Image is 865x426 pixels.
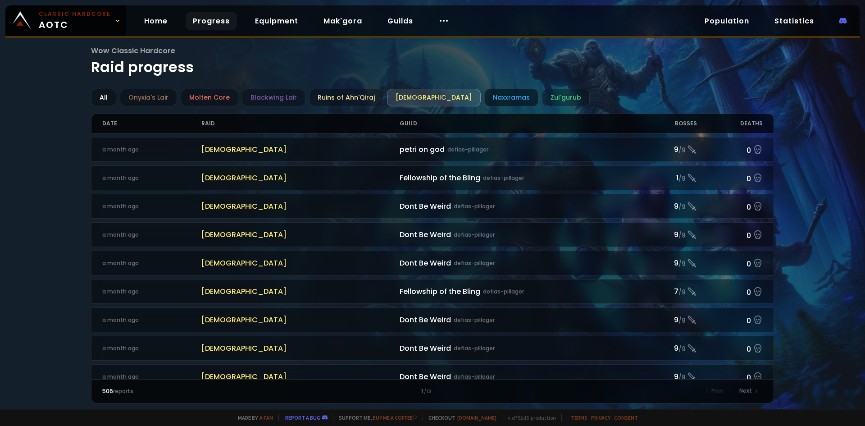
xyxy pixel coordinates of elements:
[454,373,495,381] small: defias-pillager
[631,144,697,155] div: 9
[91,364,774,389] a: a month ago[DEMOGRAPHIC_DATA]Dont Be Weirddefias-pillager9/90
[181,89,238,106] div: Molten Core
[102,259,201,267] div: a month ago
[734,385,763,398] div: Next
[91,89,116,106] div: All
[285,414,320,421] a: Report a bug
[91,279,774,304] a: a month ago[DEMOGRAPHIC_DATA]Fellowship of the Blingdefias-pillager7/90
[400,371,631,382] div: Dont Be Weird
[102,316,201,324] div: a month ago
[424,388,431,395] small: / 13
[137,12,175,30] a: Home
[201,343,400,354] span: [DEMOGRAPHIC_DATA]
[91,222,774,247] a: a month ago[DEMOGRAPHIC_DATA]Dont Be Weirddefias-pillager9/90
[91,165,774,190] a: a month ago[DEMOGRAPHIC_DATA]Fellowship of the Blingdefias-pillager1/90
[201,286,400,297] span: [DEMOGRAPHIC_DATA]
[678,203,685,212] small: / 9
[316,12,369,30] a: Mak'gora
[697,200,763,213] div: 0
[591,414,610,421] a: Privacy
[102,288,201,296] div: a month ago
[697,228,763,241] div: 0
[631,314,697,325] div: 9
[102,387,268,395] div: reports
[454,344,495,353] small: defias-pillager
[102,231,201,239] div: a month ago
[400,144,631,155] div: petri on god
[39,10,111,32] span: AOTC
[91,251,774,275] a: a month ago[DEMOGRAPHIC_DATA]Dont Be Weirddefias-pillager9/90
[454,316,495,324] small: defias-pillager
[697,285,763,298] div: 0
[423,414,496,421] span: Checkout
[400,314,631,325] div: Dont Be Weird
[502,414,556,421] span: v. d752d5 - production
[631,371,697,382] div: 9
[697,143,763,156] div: 0
[102,387,113,395] span: 506
[102,114,201,133] div: Date
[120,89,177,106] div: Onyxia's Lair
[631,201,697,212] div: 9
[697,342,763,355] div: 0
[387,89,481,106] div: [DEMOGRAPHIC_DATA]
[483,288,524,296] small: defias-pillager
[614,414,638,421] a: Consent
[102,174,201,182] div: a month ago
[631,229,697,240] div: 9
[201,144,400,155] span: [DEMOGRAPHIC_DATA]
[102,344,201,353] div: a month ago
[697,370,763,383] div: 0
[678,174,685,183] small: / 9
[454,231,495,239] small: defias-pillager
[333,414,417,421] span: Support me,
[201,172,400,183] span: [DEMOGRAPHIC_DATA]
[400,201,631,212] div: Dont Be Weird
[91,194,774,219] a: a month ago[DEMOGRAPHIC_DATA]Dont Be Weirddefias-pillager9/90
[701,385,728,398] div: Prev
[232,414,273,421] span: Made by
[631,286,697,297] div: 7
[697,171,763,184] div: 0
[242,89,305,106] div: Blackwing Lair
[91,137,774,162] a: a month ago[DEMOGRAPHIC_DATA]petri on goddefias-pillager9/90
[400,257,631,269] div: Dont Be Weird
[102,373,201,381] div: a month ago
[697,114,763,133] div: Deaths
[201,114,400,133] div: Raid
[373,414,417,421] a: Buy me a coffee
[678,260,685,269] small: / 9
[5,5,126,36] a: Classic HardcoreAOTC
[631,257,697,269] div: 9
[697,313,763,326] div: 0
[483,174,524,182] small: defias-pillager
[102,202,201,211] div: a month ago
[447,146,488,154] small: defias-pillager
[201,257,400,269] span: [DEMOGRAPHIC_DATA]
[678,316,685,325] small: / 9
[248,12,305,30] a: Equipment
[542,89,590,106] div: Zul'gurub
[400,172,631,183] div: Fellowship of the Bling
[201,201,400,212] span: [DEMOGRAPHIC_DATA]
[400,229,631,240] div: Dont Be Weird
[39,10,111,18] small: Classic Hardcore
[380,12,420,30] a: Guilds
[91,336,774,361] a: a month ago[DEMOGRAPHIC_DATA]Dont Be Weirddefias-pillager9/90
[309,89,383,106] div: Ruins of Ahn'Qiraj
[201,314,400,325] span: [DEMOGRAPHIC_DATA]
[631,172,697,183] div: 1
[186,12,237,30] a: Progress
[400,114,631,133] div: Guild
[678,288,685,297] small: / 9
[102,146,201,154] div: a month ago
[631,114,697,133] div: Bosses
[697,12,756,30] a: Population
[571,414,587,421] a: Terms
[484,89,538,106] div: Naxxramas
[201,371,400,382] span: [DEMOGRAPHIC_DATA]
[457,414,496,421] a: [DOMAIN_NAME]
[91,307,774,332] a: a month ago[DEMOGRAPHIC_DATA]Dont Be Weirddefias-pillager9/90
[259,414,273,421] a: a fan
[400,343,631,354] div: Dont Be Weird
